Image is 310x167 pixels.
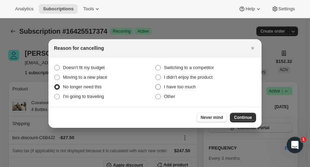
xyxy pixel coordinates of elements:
[278,6,295,12] span: Settings
[197,113,227,122] button: Never mind
[164,75,212,80] span: I didn't enjoy the product
[83,6,94,12] span: Tools
[287,137,303,153] iframe: Intercom live chat
[63,75,107,80] span: Moving to a new place
[63,94,104,99] span: I'm going to traveling
[54,45,104,52] h2: Reason for cancelling
[164,84,196,89] span: I have too much
[234,115,252,120] span: Continue
[164,94,175,99] span: Other
[39,4,78,14] button: Subscriptions
[63,65,105,70] span: Doesn't fit my budget
[248,43,257,53] button: Close
[15,6,33,12] span: Analytics
[201,115,223,120] span: Never mind
[230,113,256,122] button: Continue
[267,4,299,14] button: Settings
[164,65,214,70] span: Switching to a competitor
[43,6,74,12] span: Subscriptions
[234,4,266,14] button: Help
[245,6,255,12] span: Help
[11,4,37,14] button: Analytics
[63,84,102,89] span: No longer need this
[79,4,105,14] button: Tools
[301,137,306,142] span: 1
